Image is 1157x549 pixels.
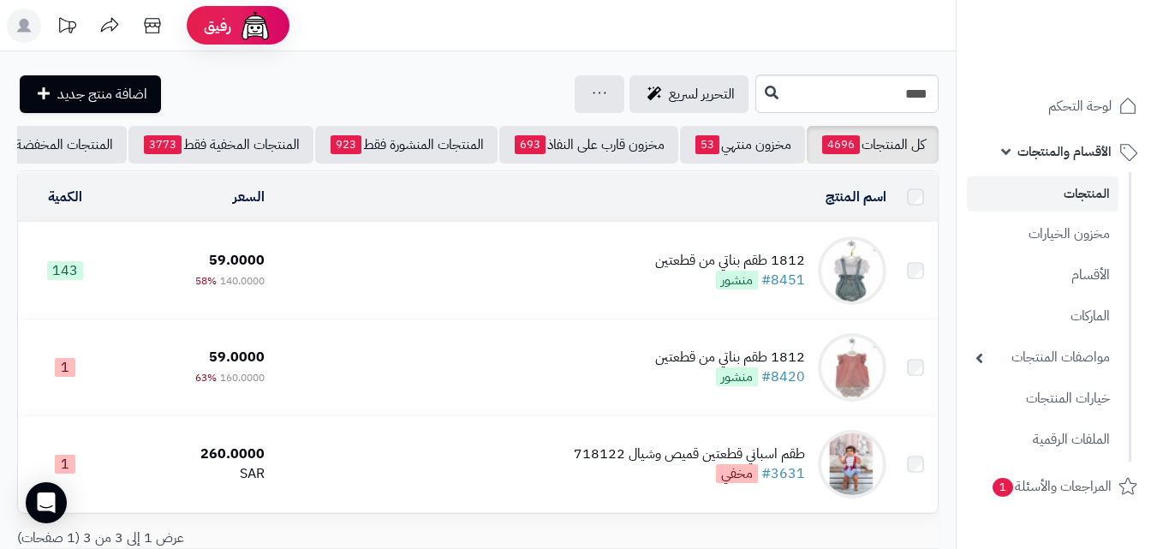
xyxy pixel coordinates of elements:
span: 59.0000 [209,250,265,271]
a: المنتجات [967,176,1118,212]
span: منشور [716,367,758,386]
div: 260.0000 [120,445,265,464]
a: التحرير لسريع [629,75,748,113]
span: 1 [993,478,1013,497]
span: 58% [195,273,217,289]
a: اسم المنتج [826,187,886,207]
a: المراجعات والأسئلة1 [967,466,1147,507]
span: 59.0000 [209,347,265,367]
a: #3631 [761,463,805,484]
span: 160.0000 [220,370,265,385]
span: 140.0000 [220,273,265,289]
span: 53 [695,135,719,154]
a: تحديثات المنصة [45,9,88,47]
a: خيارات المنتجات [967,380,1118,417]
div: SAR [120,464,265,484]
img: 1812 طقم بناتي من قطعتين [818,333,886,402]
a: لوحة التحكم [967,86,1147,127]
a: السعر [233,187,265,207]
a: مخزون منتهي53 [680,126,805,164]
img: 1812 طقم بناتي من قطعتين [818,236,886,305]
a: الملفات الرقمية [967,421,1118,458]
span: 923 [331,135,361,154]
a: مواصفات المنتجات [967,339,1118,376]
div: 1812 طقم بناتي من قطعتين [655,348,805,367]
span: منشور [716,271,758,289]
a: المنتجات المنشورة فقط923 [315,126,498,164]
span: التحرير لسريع [669,84,735,104]
span: مخفي [716,464,758,483]
span: 1 [55,455,75,474]
span: رفيق [204,15,231,36]
div: 1812 طقم بناتي من قطعتين [655,251,805,271]
a: المنتجات المخفية فقط3773 [128,126,313,164]
img: طقم اسباني قطعتين قميص وشيال 718122 [818,430,886,498]
div: طقم اسباني قطعتين قميص وشيال 718122 [574,445,805,464]
span: 3773 [144,135,182,154]
a: الكمية [48,187,82,207]
span: 1 [55,358,75,377]
div: Open Intercom Messenger [26,482,67,523]
a: #8420 [761,367,805,387]
a: مخزون قارب على النفاذ693 [499,126,678,164]
span: اضافة منتج جديد [57,84,147,104]
span: 143 [47,261,83,280]
span: 63% [195,370,217,385]
div: عرض 1 إلى 3 من 3 (1 صفحات) [4,528,478,548]
span: 693 [515,135,546,154]
span: 4696 [822,135,860,154]
img: ai-face.png [238,9,272,43]
a: #8451 [761,270,805,290]
span: المراجعات والأسئلة [991,474,1112,498]
a: اضافة منتج جديد [20,75,161,113]
a: كل المنتجات4696 [807,126,939,164]
a: الماركات [967,298,1118,335]
a: مخزون الخيارات [967,216,1118,253]
span: الأقسام والمنتجات [1017,140,1112,164]
span: لوحة التحكم [1048,94,1112,118]
a: الأقسام [967,257,1118,294]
